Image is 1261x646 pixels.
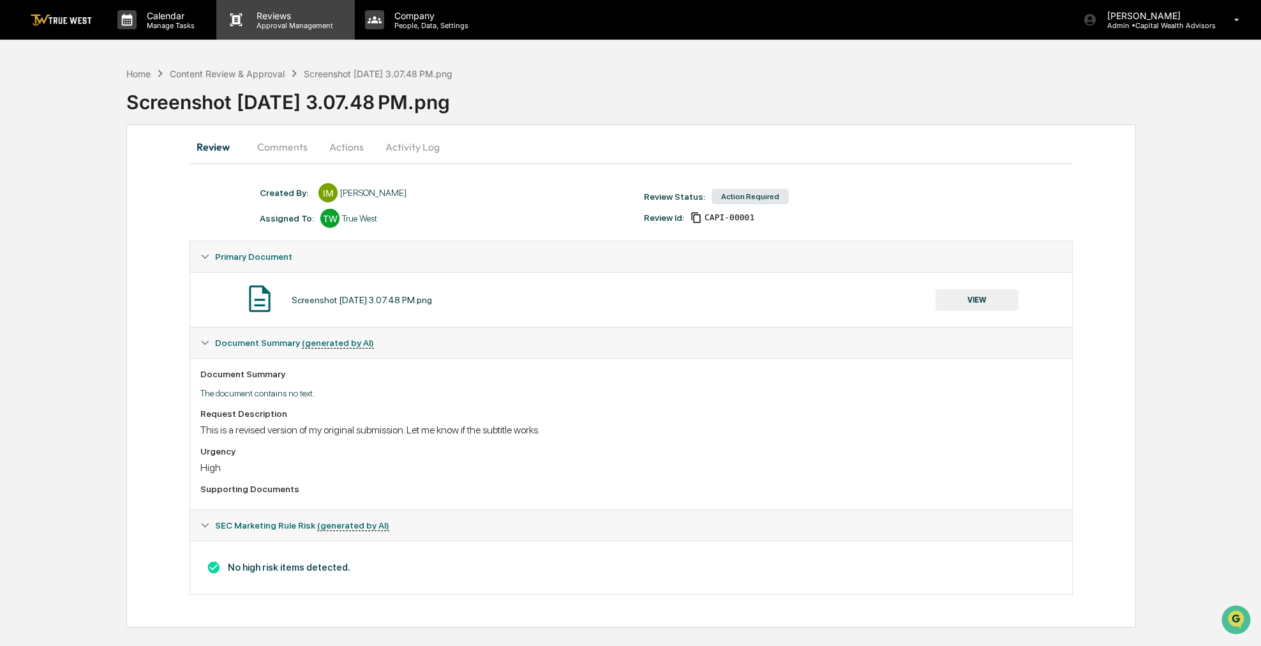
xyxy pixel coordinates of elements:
[13,252,23,262] div: 🔎
[90,281,154,291] a: Powered byPylon
[318,183,338,202] div: IM
[200,446,1061,456] div: Urgency
[87,221,163,244] a: 🗄️Attestations
[26,250,80,263] span: Data Lookup
[27,97,50,120] img: 8933085812038_c878075ebb4cc5468115_72.jpg
[340,188,407,198] div: [PERSON_NAME]
[705,213,754,223] span: 58c970a6-cef9-4b4c-a115-461f386938de
[170,68,285,79] div: Content Review & Approval
[40,173,103,183] span: [PERSON_NAME]
[317,520,389,531] u: (generated by AI)
[320,209,339,228] div: TW
[200,369,1061,379] div: Document Summary
[712,189,789,204] div: Action Required
[246,10,339,21] p: Reviews
[260,213,314,223] div: Assigned To:
[13,26,232,47] p: How can we help?
[200,424,1061,436] div: This is a revised version of my original submission. Let me know if the subtitle works.
[8,221,87,244] a: 🖐️Preclearance
[190,272,1071,327] div: Primary Document
[13,227,23,237] div: 🖐️
[126,80,1261,114] div: Screenshot [DATE] 3.07.48 PM.png
[200,462,1061,474] div: High
[13,141,86,151] div: Past conversations
[1097,21,1216,30] p: Admin • Capital Wealth Advisors
[105,226,158,239] span: Attestations
[93,227,103,237] div: 🗄️
[13,97,36,120] img: 1746055101610-c473b297-6a78-478c-a979-82029cc54cd1
[318,131,375,162] button: Actions
[260,188,312,198] div: Created By: ‎ ‎
[126,68,151,79] div: Home
[1097,10,1216,21] p: [PERSON_NAME]
[342,213,377,223] div: True West
[200,409,1061,419] div: Request Description
[200,388,1061,398] p: The document contains no text.
[244,283,276,315] img: Document Icon
[200,560,1061,575] h3: No high risk items detected.
[190,131,247,162] button: Review
[217,101,232,116] button: Start new chat
[302,338,374,349] u: (generated by AI)
[127,282,154,291] span: Pylon
[31,14,92,26] img: logo
[198,139,232,154] button: See all
[190,327,1071,358] div: Document Summary (generated by AI)
[8,245,86,268] a: 🔎Data Lookup
[190,131,1072,162] div: secondary tabs example
[304,68,452,79] div: Screenshot [DATE] 3.07.48 PM.png
[644,213,684,223] div: Review Id:
[190,358,1071,509] div: Document Summary (generated by AI)
[375,131,450,162] button: Activity Log
[215,252,292,262] span: Primary Document
[644,192,705,202] div: Review Status:
[247,131,318,162] button: Comments
[13,161,33,181] img: Sigrid Alegria
[384,21,475,30] p: People, Data, Settings
[200,484,1061,494] div: Supporting Documents
[215,338,374,348] span: Document Summary
[215,520,389,530] span: SEC Marketing Rule Risk
[384,10,475,21] p: Company
[1220,604,1255,638] iframe: Open customer support
[190,241,1071,272] div: Primary Document
[292,295,432,305] div: Screenshot [DATE] 3.07.48 PM.png
[106,173,110,183] span: •
[26,226,82,239] span: Preclearance
[137,21,201,30] p: Manage Tasks
[57,97,209,110] div: Start new chat
[137,10,201,21] p: Calendar
[190,510,1071,541] div: SEC Marketing Rule Risk (generated by AI)
[113,173,165,183] span: [DATE][DATE]
[246,21,339,30] p: Approval Management
[936,289,1019,311] button: VIEW
[57,110,175,120] div: We're available if you need us!
[190,541,1071,594] div: Document Summary (generated by AI)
